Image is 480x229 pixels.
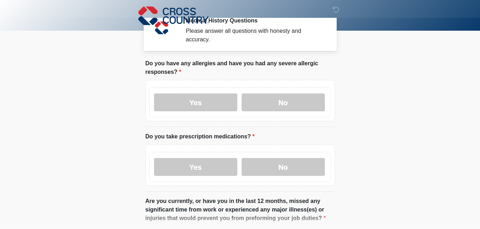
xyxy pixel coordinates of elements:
[145,197,335,223] label: Are you currently, or have you in the last 12 months, missed any significant time from work or ex...
[186,27,324,44] div: Please answer all questions with honesty and accuracy.
[154,158,237,176] label: Yes
[242,158,325,176] label: No
[154,93,237,111] label: Yes
[145,59,335,76] label: Do you have any allergies and have you had any severe allergic responses?
[138,5,209,26] img: Cross Country Logo
[145,132,255,141] label: Do you take prescription medications?
[242,93,325,111] label: No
